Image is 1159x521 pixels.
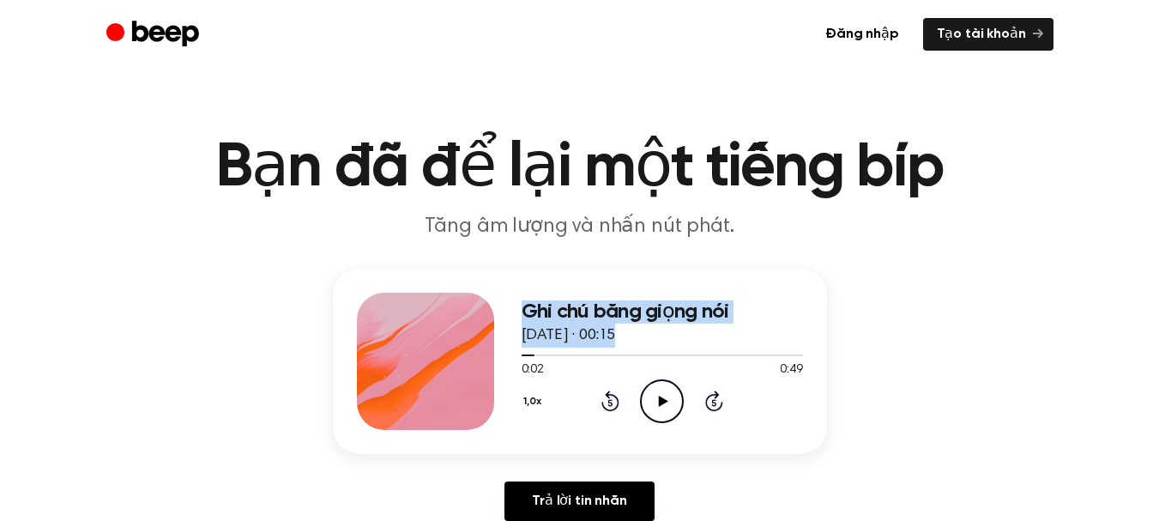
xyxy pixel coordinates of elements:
a: Tiếng bíp [106,18,203,51]
font: 1,0x [523,397,541,407]
font: [DATE] · 00:15 [522,328,616,343]
font: Tạo tài khoản [937,27,1026,41]
font: Tăng âm lượng và nhấn nút phát. [425,216,733,237]
font: 0:49 [780,364,802,376]
font: Đăng nhập [825,27,899,41]
a: Trả lời tin nhắn [504,482,654,521]
font: Ghi chú bằng giọng nói [522,301,729,322]
a: Tạo tài khoản [923,18,1053,51]
font: Trả lời tin nhắn [532,494,626,508]
font: Bạn đã để lại một tiếng bíp [215,137,944,199]
a: Đăng nhập [812,18,913,51]
font: 0:02 [522,364,544,376]
button: 1,0x [522,387,548,416]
